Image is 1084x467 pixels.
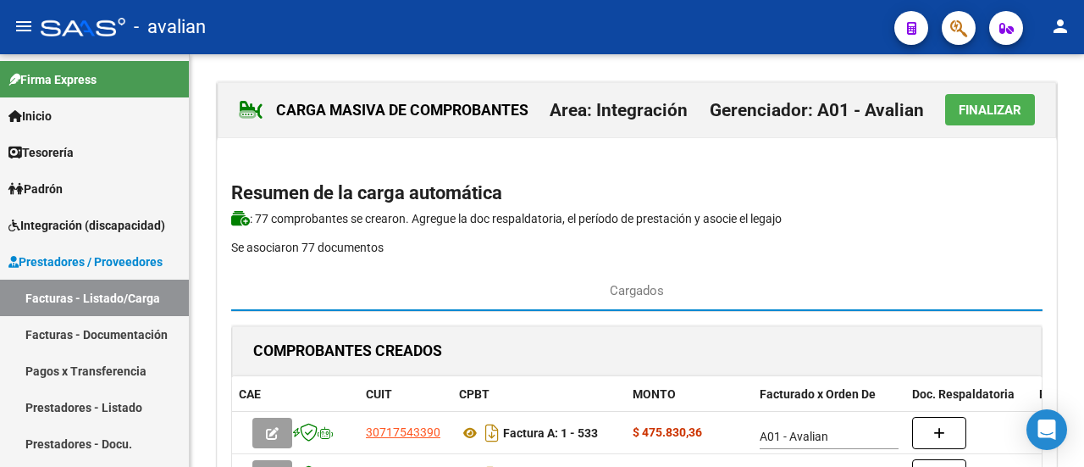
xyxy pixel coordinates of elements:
i: Descargar documento [481,420,503,447]
span: Doc. Respaldatoria [912,387,1015,401]
h2: Gerenciador: A01 - Avalian [710,94,924,126]
strong: $ 475.830,36 [633,425,702,439]
span: Integración (discapacidad) [8,216,165,235]
p: Se asociaron 77 documentos [231,238,1043,257]
span: Finalizar [959,103,1021,118]
span: , el período de prestación y asocie el legajo [562,212,782,225]
strong: Factura A: 1 - 533 [503,426,598,440]
span: MONTO [633,387,676,401]
h1: COMPROBANTES CREADOS [253,337,442,364]
span: Inicio [8,107,52,125]
span: - avalian [134,8,206,46]
datatable-header-cell: CUIT [359,376,452,413]
span: CAE [239,387,261,401]
datatable-header-cell: CAE [232,376,359,413]
span: A01 - Avalian [760,430,828,443]
datatable-header-cell: MONTO [626,376,753,413]
span: Facturado x Orden De [760,387,876,401]
span: 30717543390 [366,425,440,439]
datatable-header-cell: CPBT [452,376,626,413]
div: Open Intercom Messenger [1026,409,1067,450]
span: Padrón [8,180,63,198]
span: CUIT [366,387,392,401]
datatable-header-cell: Doc. Respaldatoria [905,376,1032,413]
mat-icon: menu [14,16,34,36]
p: : 77 comprobantes se crearon. Agregue la doc respaldatoria [231,209,1043,228]
datatable-header-cell: Facturado x Orden De [753,376,905,413]
h2: Area: Integración [550,94,688,126]
span: CPBT [459,387,489,401]
h1: CARGA MASIVA DE COMPROBANTES [239,97,528,124]
button: Finalizar [945,94,1035,125]
span: Prestadores / Proveedores [8,253,163,271]
mat-icon: person [1050,16,1070,36]
h2: Resumen de la carga automática [231,177,1043,209]
span: Período [1039,387,1081,401]
span: Tesorería [8,143,74,162]
span: Firma Express [8,70,97,89]
span: Cargados [610,281,664,300]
